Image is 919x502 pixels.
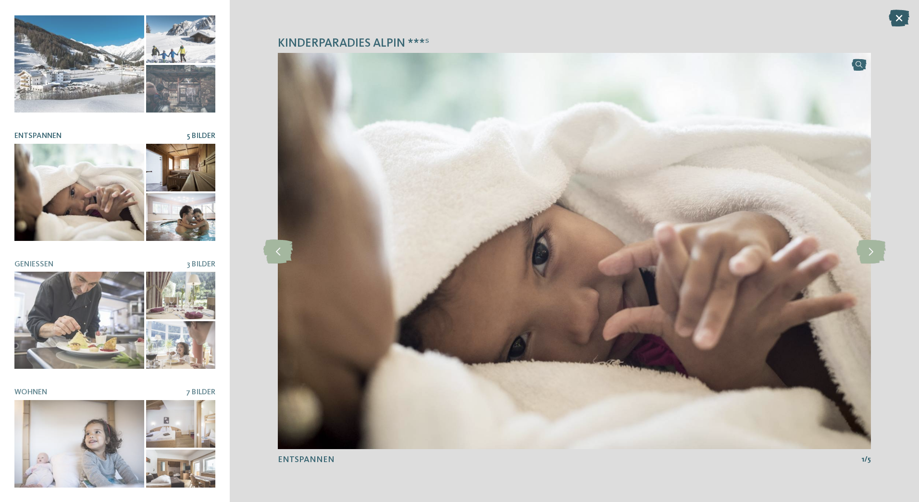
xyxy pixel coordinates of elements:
[868,454,871,465] span: 5
[186,389,215,396] span: 7 Bilder
[278,53,871,449] img: Kinderparadies Alpin ***ˢ
[187,261,215,268] span: 3 Bilder
[864,454,868,465] span: /
[14,389,47,396] span: Wohnen
[14,261,53,268] span: Genießen
[187,132,215,140] span: 5 Bilder
[861,454,864,465] span: 1
[278,35,429,52] span: Kinderparadies Alpin ***ˢ
[14,132,62,140] span: Entspannen
[278,455,335,464] span: Entspannen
